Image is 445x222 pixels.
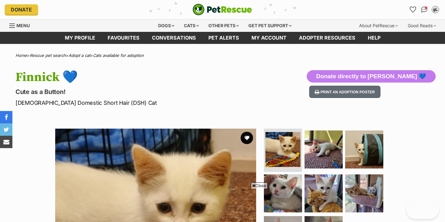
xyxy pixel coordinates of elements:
a: Pet alerts [202,32,245,44]
a: Help [362,32,387,44]
a: Favourites [408,5,418,15]
a: Menu [9,19,34,31]
iframe: Help Scout Beacon - Open [406,200,439,219]
a: Rescue pet search [30,53,66,58]
a: Adopt a cat [69,53,90,58]
p: [DEMOGRAPHIC_DATA] Domestic Short Hair (DSH) Cat [16,99,271,107]
div: Get pet support [244,19,296,32]
div: Dogs [154,19,179,32]
img: Photo of Finnick 💙 [265,132,300,167]
div: Good Reads [403,19,440,32]
div: Cats [180,19,203,32]
img: logo-cat-932fe2b9b8326f06289b0f2fb663e598f794de774fb13d1741a6617ecf9a85b4.svg [193,4,252,15]
button: Donate directly to [PERSON_NAME] 💙 [307,70,436,83]
p: Cute as a Button! [16,88,271,96]
span: Menu [16,23,30,28]
a: PetRescue [193,4,252,15]
img: chat-41dd97257d64d25036548639549fe6c8038ab92f7586957e7f3b1b290dea8141.svg [421,6,428,13]
a: My account [245,32,293,44]
a: Home [16,53,27,58]
img: Photo of Finnick 💙 [345,130,383,169]
h1: Finnick 💙 [16,70,271,84]
img: Photo of Finnick 💙 [305,130,343,169]
div: gL [432,6,438,13]
div: Other pets [204,19,243,32]
a: Favourites [101,32,146,44]
img: Photo of Finnick 💙 [264,174,302,212]
a: Donate [5,4,38,15]
span: Close [251,182,268,189]
a: My profile [59,32,101,44]
img: Photo of Finnick 💙 [305,174,343,212]
a: conversations [146,32,202,44]
a: Cats available for adoption [93,53,144,58]
button: favourite [241,132,253,144]
img: Photo of Finnick 💙 [345,174,383,212]
button: Print an adoption poster [309,86,380,98]
a: Adopter resources [293,32,362,44]
a: Conversations [419,5,429,15]
iframe: Advertisement [110,191,336,219]
button: My account [430,5,440,15]
div: About PetRescue [355,19,402,32]
ul: Account quick links [408,5,440,15]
